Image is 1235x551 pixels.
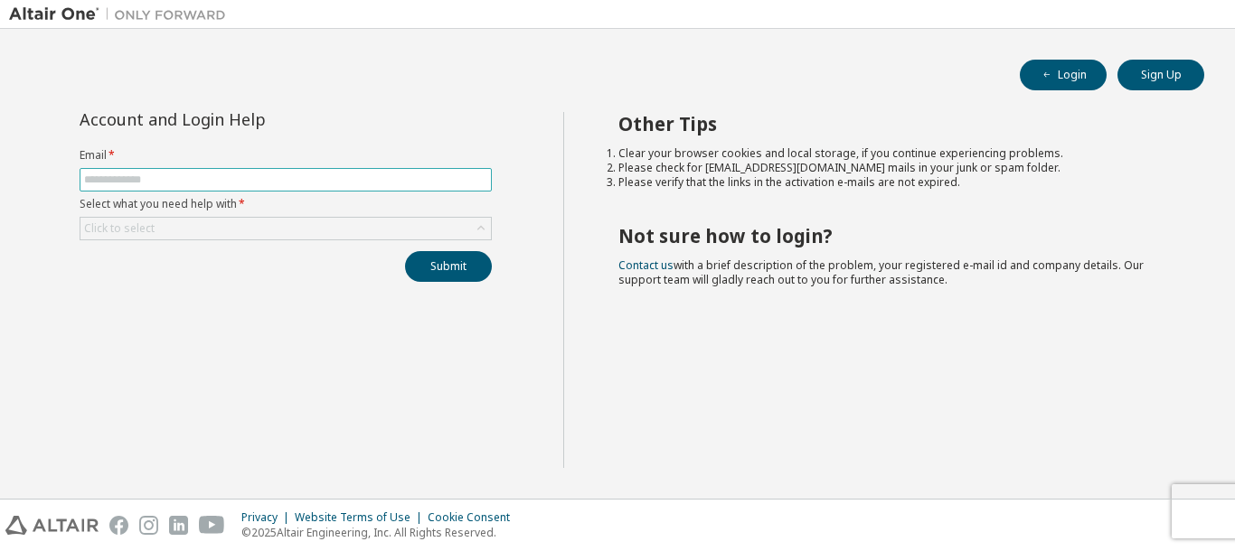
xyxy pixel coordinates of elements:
[9,5,235,23] img: Altair One
[428,510,521,525] div: Cookie Consent
[5,516,99,535] img: altair_logo.svg
[618,257,1144,287] span: with a brief description of the problem, your registered e-mail id and company details. Our suppo...
[80,148,492,163] label: Email
[80,218,491,239] div: Click to select
[169,516,188,535] img: linkedin.svg
[618,257,674,273] a: Contact us
[618,161,1173,175] li: Please check for [EMAIL_ADDRESS][DOMAIN_NAME] mails in your junk or spam folder.
[1117,60,1204,90] button: Sign Up
[199,516,225,535] img: youtube.svg
[618,175,1173,190] li: Please verify that the links in the activation e-mails are not expired.
[618,146,1173,161] li: Clear your browser cookies and local storage, if you continue experiencing problems.
[80,112,410,126] div: Account and Login Help
[139,516,158,535] img: instagram.svg
[80,197,492,211] label: Select what you need help with
[241,510,295,525] div: Privacy
[84,221,155,236] div: Click to select
[241,525,521,540] p: © 2025 Altair Engineering, Inc. All Rights Reserved.
[109,516,128,535] img: facebook.svg
[405,251,492,282] button: Submit
[618,224,1173,247] h2: Not sure how to login?
[618,112,1173,135] h2: Other Tips
[295,510,428,525] div: Website Terms of Use
[1020,60,1107,90] button: Login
